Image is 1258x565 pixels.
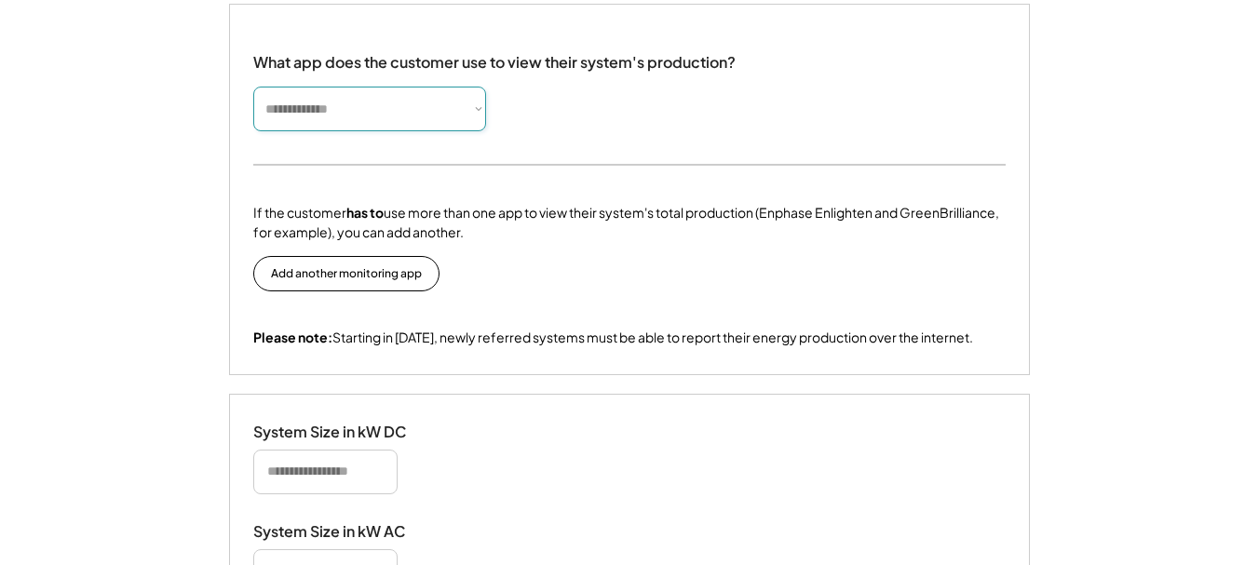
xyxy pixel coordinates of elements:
div: If the customer use more than one app to view their system's total production (Enphase Enlighten ... [253,203,1006,242]
div: System Size in kW AC [253,522,440,542]
div: Starting in [DATE], newly referred systems must be able to report their energy production over th... [253,329,973,347]
button: Add another monitoring app [253,256,440,291]
strong: has to [346,204,384,221]
div: What app does the customer use to view their system's production? [253,33,736,74]
strong: Please note: [253,329,332,345]
div: System Size in kW DC [253,423,440,442]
